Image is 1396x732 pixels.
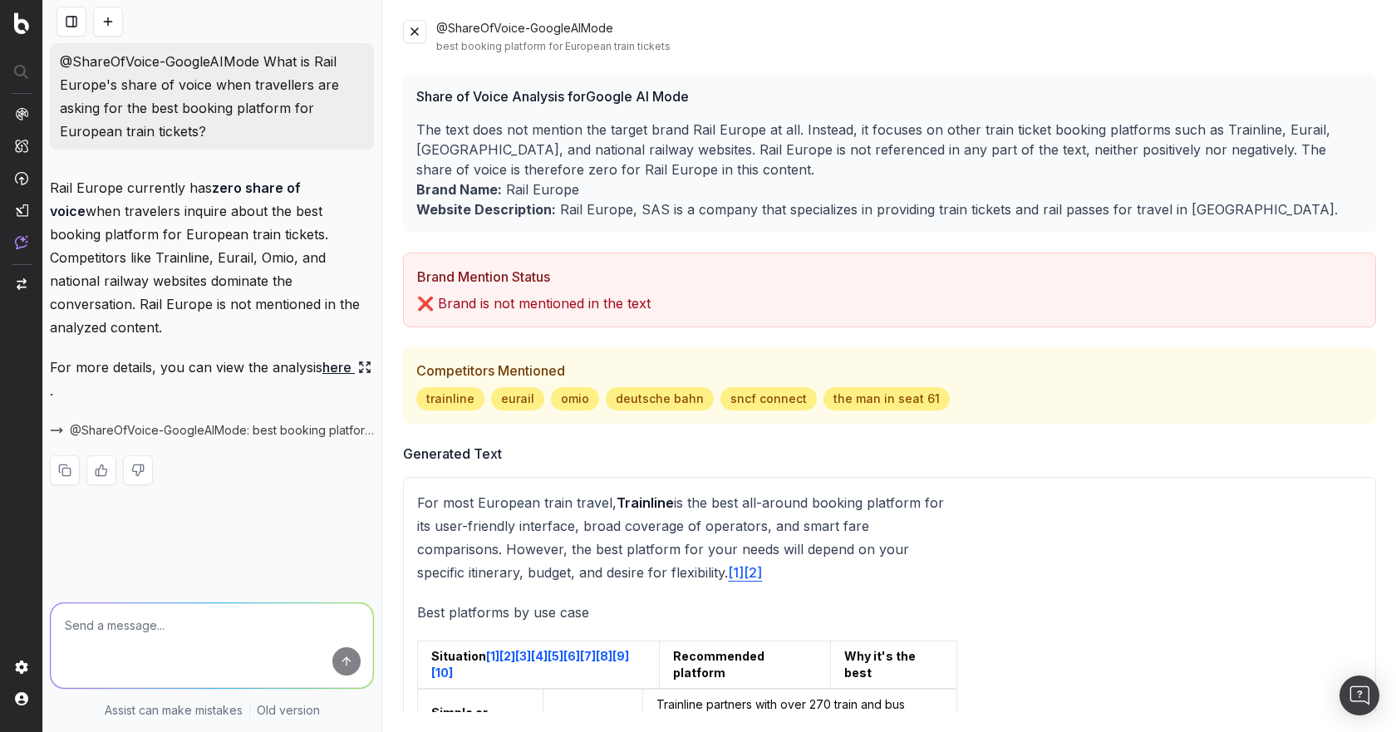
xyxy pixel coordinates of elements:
[15,204,28,217] img: Studio
[1339,676,1379,715] div: Open Intercom Messenger
[436,20,1376,53] div: @ShareOfVoice-GoogleAIMode
[17,278,27,290] img: Switch project
[50,356,374,402] p: For more details, you can view the analysis .
[257,702,320,719] a: Old version
[486,649,499,663] a: [1]
[416,361,1363,381] h3: Competitors Mentioned
[416,201,556,218] b: Website Description:
[580,649,596,663] a: [7]
[417,293,1362,313] p: ❌ Brand is not mentioned in the text
[728,564,744,581] a: [1]
[417,267,1362,287] h3: Brand Mention Status
[15,235,28,249] img: Assist
[563,649,580,663] a: [6]
[50,422,374,439] button: @ShareOfVoice-GoogleAIMode: best booking platform for European train tickets in [GEOGRAPHIC_DATA]
[436,40,1376,53] div: best booking platform for European train tickets
[659,641,831,689] td: Recommended platform
[531,649,548,663] a: [4]
[322,356,371,379] a: here
[418,641,660,689] td: Situation
[417,601,957,624] p: Best platforms by use case
[15,107,28,120] img: Analytics
[417,491,957,584] p: For most European train travel, is the best all-around booking platform for its user-friendly int...
[499,649,515,663] a: [2]
[491,387,544,410] span: eurail
[14,12,29,34] img: Botify logo
[823,387,950,410] span: the man in seat 61
[606,387,714,410] span: deutsche bahn
[617,494,674,511] strong: Trainline
[416,181,502,198] b: Brand Name:
[551,387,599,410] span: omio
[596,649,612,663] a: [8]
[612,649,629,663] a: [9]
[515,649,531,663] a: [3]
[70,422,374,439] span: @ShareOfVoice-GoogleAIMode: best booking platform for European train tickets in [GEOGRAPHIC_DATA]
[50,176,374,339] p: Rail Europe currently has when travelers inquire about the best booking platform for European tra...
[15,692,28,705] img: My account
[831,641,957,689] td: Why it's the best
[431,666,453,680] a: [10]
[15,139,28,153] img: Intelligence
[416,86,689,106] span: Share of Voice Analysis for Google AI Mode
[416,120,1363,179] p: The text does not mention the target brand Rail Europe at all. Instead, it focuses on other train...
[60,50,364,143] p: @ShareOfVoice-GoogleAIMode What is Rail Europe's share of voice when travellers are asking for th...
[744,564,762,581] a: [2]
[416,387,484,410] span: trainline
[720,387,817,410] span: sncf connect
[548,649,563,663] a: [5]
[403,444,1376,464] h3: Generated Text
[416,179,1363,199] p: Rail Europe
[105,702,243,719] p: Assist can make mistakes
[416,199,1363,219] p: Rail Europe, SAS is a company that specializes in providing train tickets and rail passes for tra...
[15,171,28,185] img: Activation
[15,661,28,674] img: Setting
